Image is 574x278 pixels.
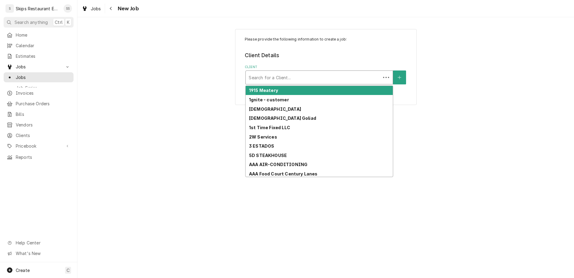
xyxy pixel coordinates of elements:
span: What's New [16,250,70,257]
strong: 3 ESTADOS [249,143,274,149]
strong: 2W Services [249,134,277,139]
a: Job Series [4,83,74,93]
a: Home [4,30,74,40]
a: Go to Jobs [4,62,74,72]
span: Ctrl [55,19,63,25]
strong: AAA AIR-CONDITIONING [249,162,307,167]
a: Jobs [4,72,74,82]
span: C [67,267,70,273]
span: Calendar [16,42,71,49]
button: Navigate back [106,4,116,13]
strong: 5D STEAKHOUSE [249,153,287,158]
div: SS [64,4,72,13]
span: K [67,19,70,25]
span: Purchase Orders [16,100,71,107]
span: Job Series [16,85,71,91]
strong: [DEMOGRAPHIC_DATA] Goliad [249,116,316,121]
a: Go to What's New [4,248,74,258]
button: Search anythingCtrlK [4,17,74,28]
a: Jobs [79,4,103,14]
div: Client [245,65,407,84]
span: Jobs [16,74,71,80]
span: Jobs [91,5,101,12]
span: Estimates [16,53,71,59]
a: Estimates [4,51,74,61]
span: Jobs [16,64,61,70]
span: Search anything [15,19,48,25]
div: Skips Restaurant Equipment [16,5,60,12]
a: Purchase Orders [4,99,74,109]
a: Go to Help Center [4,238,74,248]
strong: 1gnite - customer [249,97,289,102]
strong: 1915 Meatery [249,88,278,93]
p: Please provide the following information to create a job: [245,37,407,42]
div: Job Create/Update [235,29,417,105]
span: New Job [116,5,139,13]
label: Client [245,65,407,70]
span: Home [16,32,71,38]
span: Create [16,268,30,273]
strong: AAA Food Court Century Lanes [249,171,317,176]
span: Bills [16,111,71,117]
strong: [DEMOGRAPHIC_DATA] [249,106,301,112]
a: Calendar [4,41,74,51]
div: S [5,4,14,13]
svg: Create New Client [398,75,401,80]
span: Reports [16,154,71,160]
legend: Client Details [245,51,407,59]
span: Vendors [16,122,71,128]
a: Go to Pricebook [4,141,74,151]
span: Clients [16,132,71,139]
a: Vendors [4,120,74,130]
div: Shan Skipper's Avatar [64,4,72,13]
div: Job Create/Update Form [245,37,407,84]
span: Help Center [16,240,70,246]
button: Create New Client [393,70,406,84]
strong: 1st Time Fixed LLC [249,125,290,130]
a: Clients [4,130,74,140]
a: Invoices [4,88,74,98]
a: Reports [4,152,74,162]
a: Bills [4,109,74,119]
span: Invoices [16,90,71,96]
span: Pricebook [16,143,61,149]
